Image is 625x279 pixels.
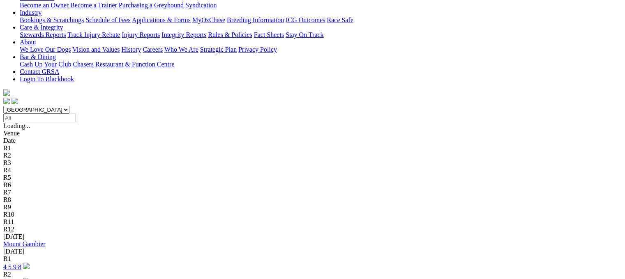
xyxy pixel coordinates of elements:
a: Bar & Dining [20,53,56,60]
a: Race Safe [327,16,353,23]
img: twitter.svg [12,98,18,104]
a: Breeding Information [227,16,284,23]
a: Strategic Plan [200,46,237,53]
a: MyOzChase [192,16,225,23]
a: Login To Blackbook [20,75,74,82]
a: Care & Integrity [20,24,63,31]
div: R4 [3,167,622,174]
a: 4 5 9 8 [3,263,21,270]
a: ICG Outcomes [286,16,325,23]
a: Cash Up Your Club [20,61,71,68]
a: Purchasing a Greyhound [119,2,184,9]
a: Careers [143,46,163,53]
a: Mount Gambier [3,240,46,247]
img: logo-grsa-white.png [3,89,10,96]
div: Bar & Dining [20,61,622,68]
div: R2 [3,271,622,278]
div: Care & Integrity [20,31,622,39]
div: R1 [3,255,622,263]
img: facebook.svg [3,98,10,104]
div: R7 [3,189,622,196]
a: Bookings & Scratchings [20,16,84,23]
a: Integrity Reports [161,31,206,38]
a: Vision and Values [72,46,120,53]
a: Chasers Restaurant & Function Centre [73,61,174,68]
div: Get Involved [20,2,622,9]
div: R1 [3,144,622,152]
div: Venue [3,130,622,137]
div: About [20,46,622,53]
div: Industry [20,16,622,24]
a: Privacy Policy [238,46,277,53]
a: Stay On Track [286,31,323,38]
div: R2 [3,152,622,159]
div: R5 [3,174,622,181]
div: R3 [3,159,622,167]
img: play-circle.svg [23,263,30,269]
a: Injury Reports [122,31,160,38]
a: Track Injury Rebate [67,31,120,38]
a: History [121,46,141,53]
div: [DATE] [3,248,622,255]
a: Schedule of Fees [85,16,130,23]
a: Who We Are [164,46,198,53]
a: Rules & Policies [208,31,252,38]
a: Applications & Forms [132,16,191,23]
div: R12 [3,226,622,233]
a: Stewards Reports [20,31,66,38]
a: Industry [20,9,42,16]
div: Date [3,137,622,144]
a: About [20,39,36,46]
div: R9 [3,204,622,211]
a: Contact GRSA [20,68,59,75]
div: R8 [3,196,622,204]
a: Syndication [185,2,217,9]
a: Fact Sheets [254,31,284,38]
div: [DATE] [3,233,622,240]
a: We Love Our Dogs [20,46,71,53]
div: R6 [3,181,622,189]
div: R10 [3,211,622,218]
div: R11 [3,218,622,226]
span: Loading... [3,122,30,129]
a: Become a Trainer [70,2,117,9]
input: Select date [3,114,76,122]
a: Become an Owner [20,2,69,9]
